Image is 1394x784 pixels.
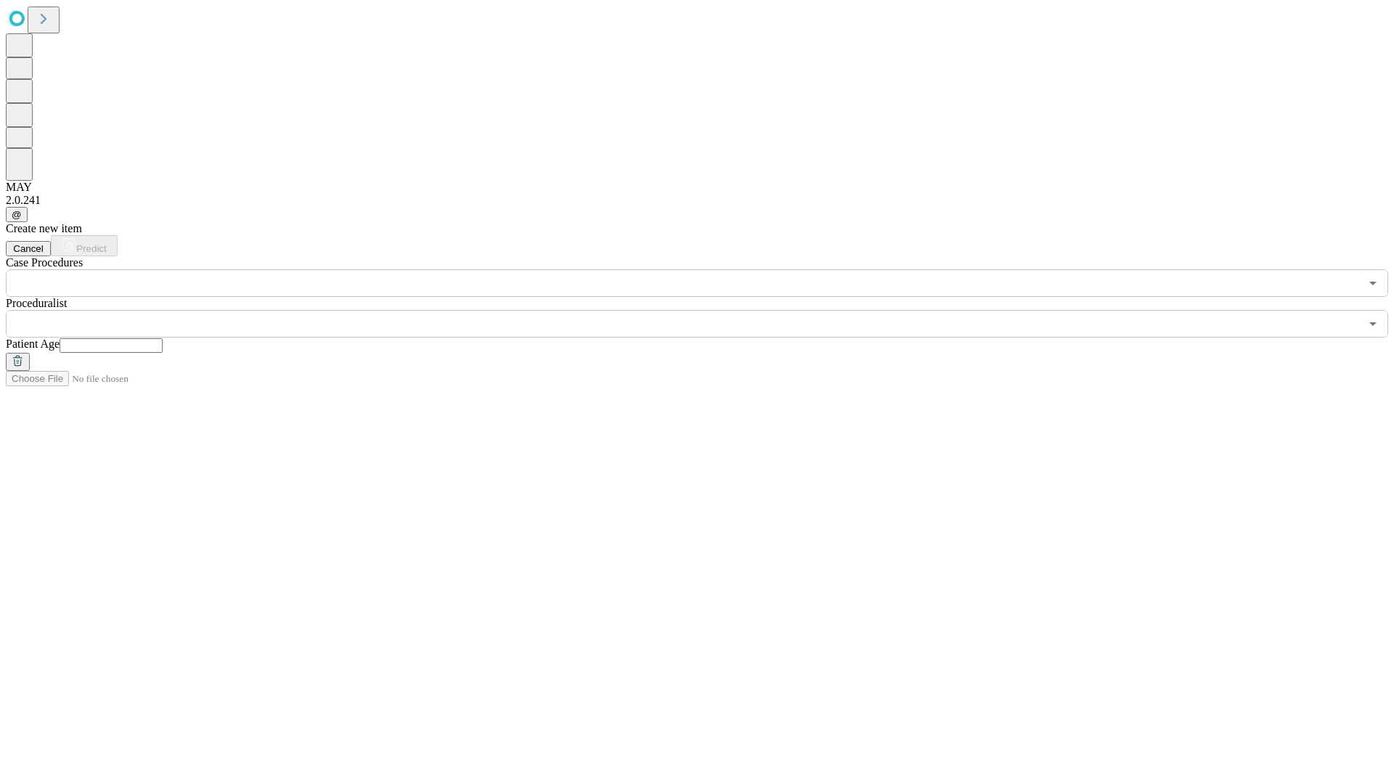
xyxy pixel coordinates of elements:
[51,235,118,256] button: Predict
[6,207,28,222] button: @
[12,209,22,220] span: @
[1363,273,1383,293] button: Open
[6,338,60,350] span: Patient Age
[13,243,44,254] span: Cancel
[6,194,1388,207] div: 2.0.241
[76,243,106,254] span: Predict
[6,297,67,309] span: Proceduralist
[6,181,1388,194] div: MAY
[6,241,51,256] button: Cancel
[6,256,83,269] span: Scheduled Procedure
[1363,314,1383,334] button: Open
[6,222,82,234] span: Create new item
